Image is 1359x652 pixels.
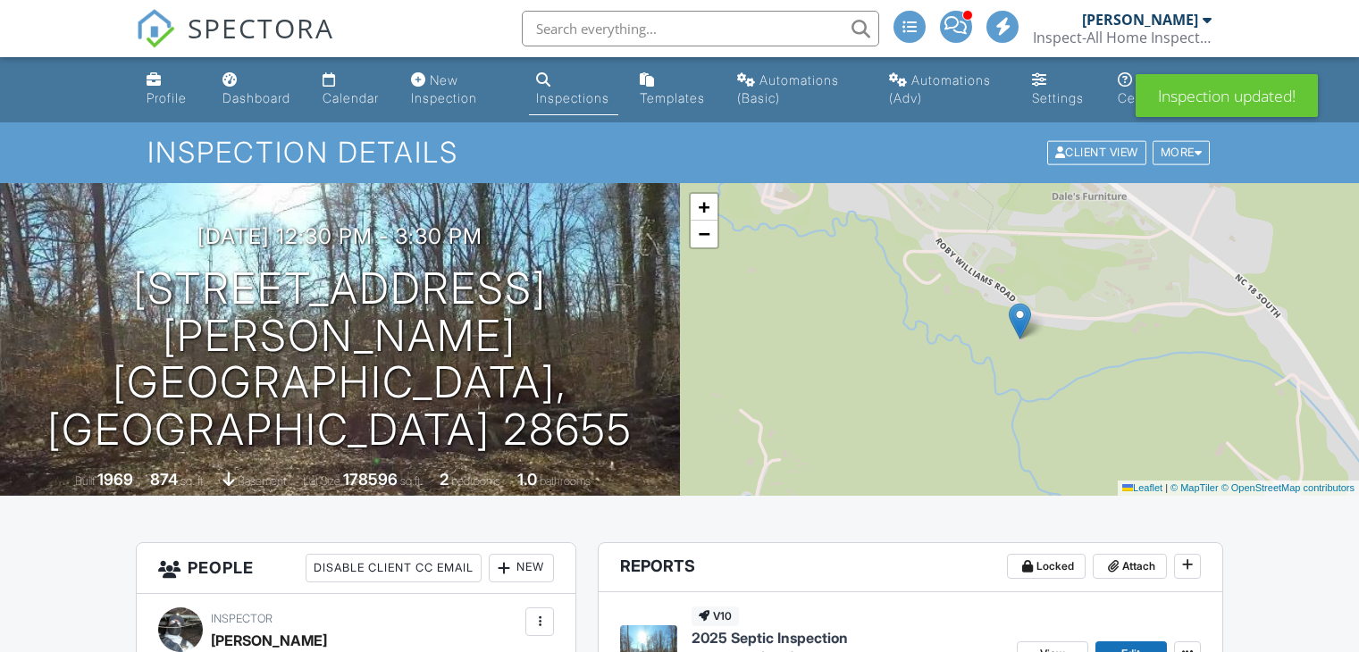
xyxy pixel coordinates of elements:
h1: Inspection Details [147,137,1212,168]
input: Search everything... [522,11,879,46]
a: Settings [1025,64,1096,115]
div: Automations (Adv) [889,72,991,105]
div: New [489,554,554,582]
span: bathrooms [540,474,591,488]
span: Inspector [211,612,273,625]
div: Calendar [323,90,379,105]
span: SPECTORA [188,9,334,46]
a: Zoom out [691,221,717,247]
a: Client View [1045,145,1151,158]
a: © OpenStreetMap contributors [1221,482,1355,493]
h3: People [137,543,575,594]
a: Zoom in [691,194,717,221]
a: Support Center [1111,64,1220,115]
div: More [1153,141,1211,165]
div: Disable Client CC Email [306,554,482,582]
a: Automations (Advanced) [882,64,1011,115]
div: 2 [440,470,449,489]
h3: [DATE] 12:30 pm - 3:30 pm [197,224,482,248]
a: Automations (Basic) [730,64,868,115]
div: [PERSON_NAME] [1082,11,1198,29]
div: 874 [150,470,178,489]
span: Built [75,474,95,488]
div: Inspections [536,90,609,105]
div: Templates [640,90,705,105]
a: New Inspection [404,64,515,115]
div: New Inspection [411,72,477,105]
span: bedrooms [451,474,500,488]
div: 1969 [97,470,133,489]
div: Client View [1047,141,1146,165]
div: 1.0 [517,470,537,489]
a: © MapTiler [1170,482,1219,493]
div: Profile [147,90,187,105]
a: Calendar [315,64,390,115]
span: − [698,222,709,245]
a: Inspections [529,64,618,115]
a: Company Profile [139,64,201,115]
div: 178596 [343,470,398,489]
span: sq.ft. [400,474,423,488]
div: Inspection updated! [1136,74,1318,117]
a: Leaflet [1122,482,1162,493]
div: Settings [1032,90,1084,105]
h1: [STREET_ADDRESS][PERSON_NAME] [GEOGRAPHIC_DATA], [GEOGRAPHIC_DATA] 28655 [29,265,651,454]
div: Automations (Basic) [737,72,839,105]
span: + [698,196,709,218]
div: Dashboard [222,90,290,105]
span: | [1165,482,1168,493]
a: Dashboard [215,64,300,115]
a: SPECTORA [136,24,334,62]
span: sq. ft. [180,474,206,488]
a: Templates [633,64,716,115]
img: The Best Home Inspection Software - Spectora [136,9,175,48]
span: basement [238,474,286,488]
span: Lot Size [303,474,340,488]
div: Inspect-All Home Inspections [1033,29,1212,46]
img: Marker [1009,303,1031,339]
